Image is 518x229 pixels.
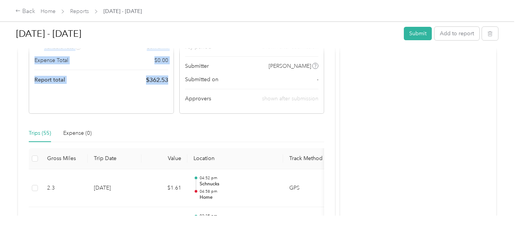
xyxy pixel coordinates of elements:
span: Submitted on [185,75,218,83]
th: Location [187,148,283,169]
th: Value [141,148,187,169]
button: Add to report [434,27,479,40]
p: Schnucks [200,181,277,188]
div: Expense (0) [63,129,92,137]
a: Reports [70,8,89,15]
span: shown after submission [262,95,318,102]
p: 02:35 pm [200,213,277,219]
th: Gross Miles [41,148,88,169]
div: Trips (55) [29,129,51,137]
span: - [317,75,318,83]
span: [PERSON_NAME] [269,62,311,70]
div: Back [15,7,35,16]
th: Track Method [283,148,333,169]
h1: Sep 16 - 30, 2025 [16,25,398,43]
a: Home [41,8,56,15]
span: $ 362.53 [146,75,168,85]
span: Approvers [185,95,211,103]
span: Report total [34,76,65,84]
td: [DATE] [88,169,141,208]
span: $ 0.00 [154,56,168,64]
td: GPS [283,169,333,208]
p: 04:58 pm [200,189,277,194]
th: Trip Date [88,148,141,169]
td: 2.3 [41,169,88,208]
span: [DATE] - [DATE] [103,7,142,15]
span: Submitter [185,62,209,70]
iframe: Everlance-gr Chat Button Frame [475,186,518,229]
span: Expense Total [34,56,68,64]
td: $1.61 [141,169,187,208]
p: 04:52 pm [200,175,277,181]
button: Submit [404,27,432,40]
p: Home [200,194,277,201]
